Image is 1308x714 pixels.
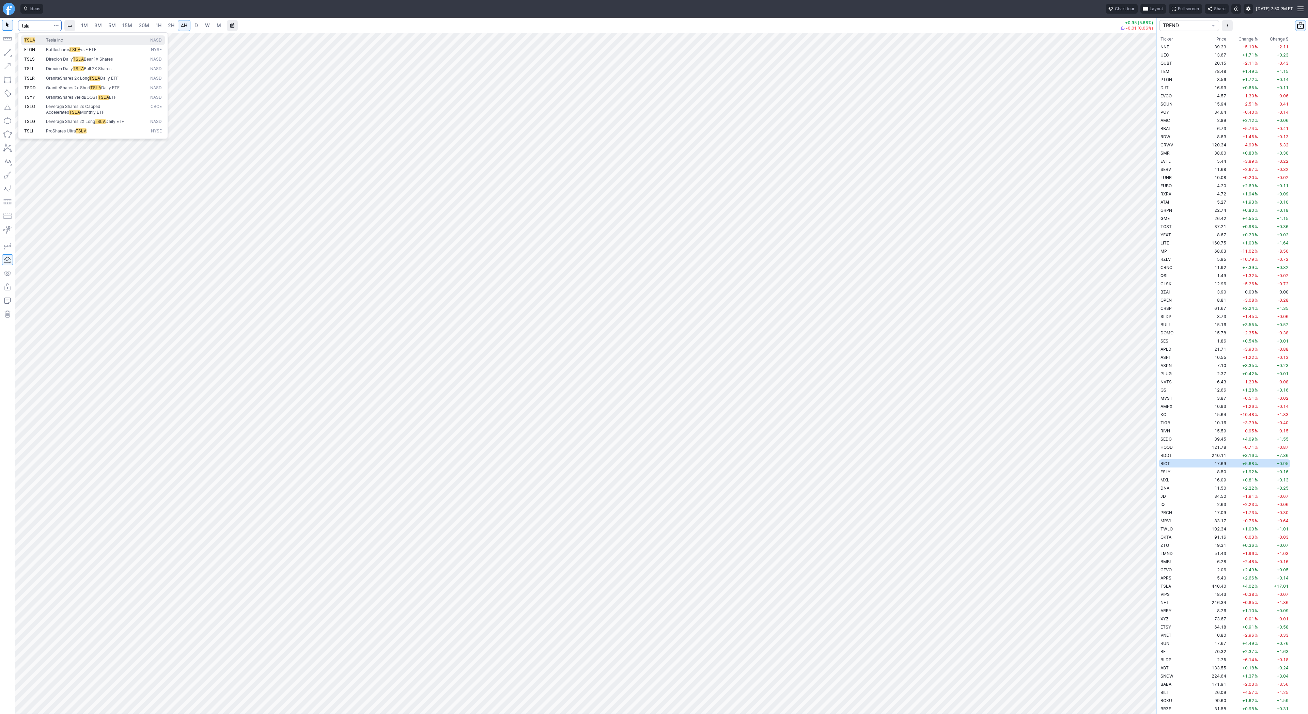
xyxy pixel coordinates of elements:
button: Position [2,210,13,221]
span: UEC [1161,52,1169,58]
button: Settings [1244,4,1253,14]
td: 13.67 [1202,51,1228,59]
a: W [202,20,213,31]
td: 3.73 [1202,312,1228,320]
span: Direxion Daily [46,66,73,71]
span: RDW [1161,134,1170,139]
span: 30M [139,22,149,28]
span: TSLA [98,95,109,100]
span: -0.41 [1277,126,1289,131]
span: Tesla Inc [46,37,63,43]
span: % [1255,93,1258,98]
span: +0.23 [1277,52,1289,58]
span: ETF [109,95,116,100]
span: BBAI [1161,126,1170,131]
span: 0.00 [1245,289,1254,295]
td: 78.48 [1202,67,1228,75]
span: % [1255,330,1258,335]
span: NASD [150,95,162,100]
span: Ideas [30,5,40,12]
span: SMR [1161,150,1170,156]
td: 160.75 [1202,239,1228,247]
td: 12.96 [1202,280,1228,288]
a: 4H [178,20,190,31]
span: [DATE] 7:50 PM ET [1256,5,1293,12]
button: More [1222,20,1233,31]
span: +0.23 [1242,232,1254,237]
button: XABCD [2,142,13,153]
span: -0.32 [1277,167,1289,172]
span: -1.45 [1243,314,1254,319]
span: NASD [150,37,162,43]
span: +0.98 [1242,224,1254,229]
span: TSLA [73,66,84,71]
button: Polygon [2,129,13,140]
span: CRNC [1161,265,1172,270]
span: +0.11 [1277,183,1289,188]
span: AMC [1161,118,1170,123]
td: 20.15 [1202,59,1228,67]
span: TSLO [24,104,35,109]
span: +2.69 [1242,183,1254,188]
span: -8.50 [1277,249,1289,254]
button: Chart tour [1106,4,1138,14]
span: % [1255,240,1258,245]
span: -0.14 [1277,110,1289,115]
span: 1H [156,22,161,28]
span: % [1255,52,1258,58]
span: % [1255,322,1258,327]
td: 10.08 [1202,173,1228,181]
span: Chart tour [1115,5,1135,12]
span: CRWV [1161,142,1173,147]
button: Toggle dark mode [1231,4,1241,14]
span: -5.74 [1243,126,1254,131]
span: +0.06 [1277,118,1289,123]
td: 2.89 [1202,116,1228,124]
span: TSLA [89,76,100,81]
span: % [1255,85,1258,90]
div: Ticker [1161,36,1173,43]
span: D [194,22,198,28]
span: -0.02 [1277,273,1289,278]
span: +0.02 [1277,232,1289,237]
a: 15M [119,20,135,31]
span: vs F ETF [80,47,96,52]
span: -0.20 [1243,175,1254,180]
span: % [1255,44,1258,49]
span: EVGO [1161,93,1172,98]
button: Hide drawings [2,268,13,279]
span: -5.10 [1243,44,1254,49]
span: TEM [1161,69,1169,74]
span: % [1255,134,1258,139]
button: Arrow [2,61,13,72]
a: 2H [165,20,177,31]
span: Monthly ETF [80,110,104,115]
span: PGY [1161,110,1169,115]
span: % [1255,306,1258,311]
td: 4.20 [1202,181,1228,190]
td: 11.92 [1202,263,1228,271]
span: +0.82 [1277,265,1289,270]
span: NYSE [151,47,162,53]
div: Search [18,32,168,139]
span: -2.11 [1243,61,1254,66]
span: GraniteShares 2x Long [46,76,89,81]
button: portfolio-watchlist-select [1159,20,1219,31]
span: TSLA [73,57,84,62]
button: Elliott waves [2,183,13,194]
span: +1.64 [1277,240,1289,245]
td: 22.74 [1202,206,1228,214]
span: -6.32 [1277,142,1289,147]
td: 16.93 [1202,83,1228,92]
button: Ellipse [2,115,13,126]
span: W [205,22,210,28]
a: 30M [136,20,152,31]
span: % [1255,77,1258,82]
span: -0.22 [1277,159,1289,164]
span: -11.02 [1240,249,1254,254]
td: 15.94 [1202,100,1228,108]
span: Bear 1X Shares [84,57,113,62]
span: -0.41 [1277,101,1289,107]
span: % [1255,216,1258,221]
span: -0.01 (0.06%) [1126,26,1153,30]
